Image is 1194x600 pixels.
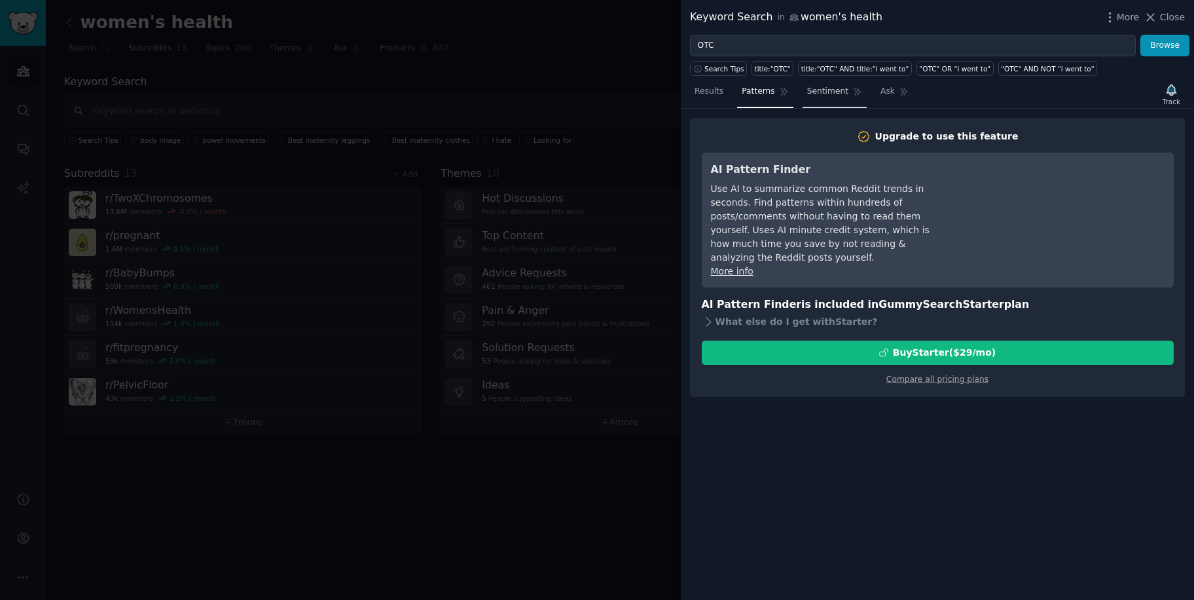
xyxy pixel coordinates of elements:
a: Sentiment [803,81,867,108]
a: Results [690,81,728,108]
div: title:"OTC" AND title:"i went to" [801,64,909,73]
div: Keyword Search women's health [690,9,882,26]
h3: AI Pattern Finder is included in plan [702,297,1174,313]
a: title:"OTC" AND title:"i went to" [798,61,912,76]
div: "OTC" OR "i went to" [919,64,990,73]
div: What else do I get with Starter ? [702,313,1174,331]
a: Patterns [737,81,793,108]
div: "OTC" AND NOT "i went to" [1001,64,1094,73]
div: Upgrade to use this feature [875,130,1019,143]
h3: AI Pattern Finder [711,162,950,178]
span: GummySearch Starter [878,298,1004,310]
span: Patterns [742,86,774,98]
button: Close [1144,10,1185,24]
a: title:"OTC" [751,61,793,76]
span: in [777,12,784,24]
a: More info [711,266,753,276]
span: Sentiment [807,86,848,98]
button: More [1103,10,1140,24]
button: BuyStarter($29/mo) [702,341,1174,365]
a: Ask [876,81,913,108]
button: Search Tips [690,61,747,76]
button: Track [1158,81,1185,108]
span: Close [1160,10,1185,24]
iframe: YouTube video player [968,162,1165,260]
div: title:"OTC" [755,64,791,73]
a: "OTC" AND NOT "i went to" [998,61,1097,76]
a: Compare all pricing plans [886,375,988,384]
span: Ask [880,86,895,98]
a: "OTC" OR "i went to" [916,61,994,76]
span: Search Tips [704,64,744,73]
span: Results [695,86,723,98]
span: More [1117,10,1140,24]
div: Buy Starter ($ 29 /mo ) [893,346,996,360]
button: Browse [1140,35,1189,57]
div: Use AI to summarize common Reddit trends in seconds. Find patterns within hundreds of posts/comme... [711,182,950,265]
input: Try a keyword related to your business [690,35,1136,57]
div: Track [1163,97,1180,106]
